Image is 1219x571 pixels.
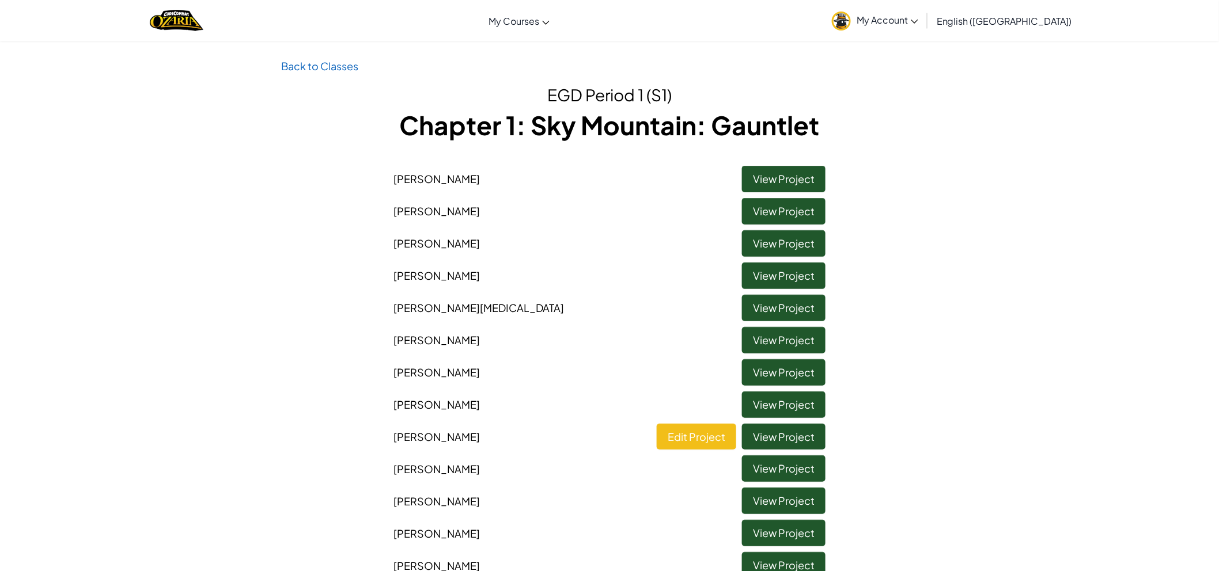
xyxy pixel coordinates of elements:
a: Ozaria by CodeCombat logo [150,9,203,32]
span: [PERSON_NAME][MEDICAL_DATA] [393,301,564,314]
span: [PERSON_NAME] [393,398,480,411]
a: Edit Project [657,424,736,450]
a: My Account [826,2,924,39]
span: [PERSON_NAME] [393,172,480,185]
span: [PERSON_NAME] [393,430,480,443]
a: View Project [742,166,826,192]
a: Back to Classes [281,59,358,73]
a: View Project [742,295,826,321]
span: [PERSON_NAME] [393,333,480,347]
span: [PERSON_NAME] [393,366,480,379]
a: View Project [742,391,826,418]
h1: Chapter 1: Sky Mountain: Gauntlet [281,107,938,143]
a: View Project [742,520,826,546]
span: My Account [857,14,918,26]
span: [PERSON_NAME] [393,527,480,540]
a: View Project [742,488,826,514]
img: Home [150,9,203,32]
a: View Project [742,455,826,482]
a: View Project [742,424,826,450]
h2: EGD Period 1 (S1) [281,83,938,107]
a: View Project [742,230,826,257]
a: View Project [742,327,826,353]
a: English ([GEOGRAPHIC_DATA]) [931,5,1078,36]
span: [PERSON_NAME] [393,462,480,475]
span: My Courses [489,15,539,27]
span: [PERSON_NAME] [393,237,480,250]
a: View Project [742,359,826,386]
span: English ([GEOGRAPHIC_DATA]) [937,15,1072,27]
a: View Project [742,262,826,289]
a: View Project [742,198,826,224]
a: My Courses [483,5,555,36]
img: avatar [832,12,851,31]
span: [PERSON_NAME] [393,204,480,218]
span: [PERSON_NAME] [393,494,480,508]
span: [PERSON_NAME] [393,269,480,282]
